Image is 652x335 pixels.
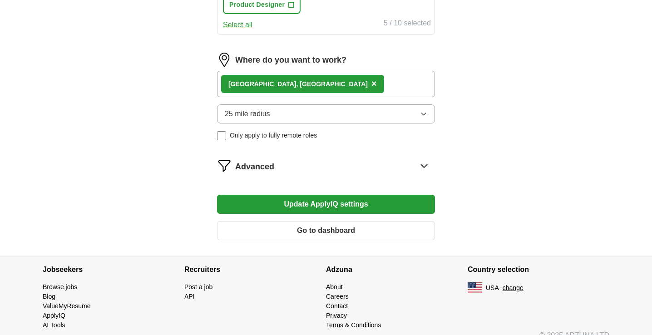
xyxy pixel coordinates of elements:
a: Careers [326,293,349,300]
input: Only apply to fully remote roles [217,131,226,140]
span: USA [486,283,499,293]
div: 5 / 10 selected [384,18,431,30]
a: Contact [326,302,348,310]
a: API [184,293,195,300]
a: Terms & Conditions [326,321,381,329]
h4: Country selection [468,257,609,282]
a: Privacy [326,312,347,319]
button: change [503,283,524,293]
button: Go to dashboard [217,221,435,240]
span: 25 mile radius [225,108,270,119]
button: Update ApplyIQ settings [217,195,435,214]
a: About [326,283,343,291]
a: ValueMyResume [43,302,91,310]
label: Where do you want to work? [235,54,346,66]
span: Only apply to fully remote roles [230,131,317,140]
button: × [371,77,377,91]
button: 25 mile radius [217,104,435,123]
img: filter [217,158,232,173]
img: US flag [468,282,482,293]
div: [GEOGRAPHIC_DATA], [GEOGRAPHIC_DATA] [228,79,368,89]
button: Select all [223,20,252,30]
a: Blog [43,293,55,300]
a: Browse jobs [43,283,77,291]
img: location.png [217,53,232,67]
span: Advanced [235,161,274,173]
a: ApplyIQ [43,312,65,319]
a: AI Tools [43,321,65,329]
span: × [371,79,377,89]
a: Post a job [184,283,212,291]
